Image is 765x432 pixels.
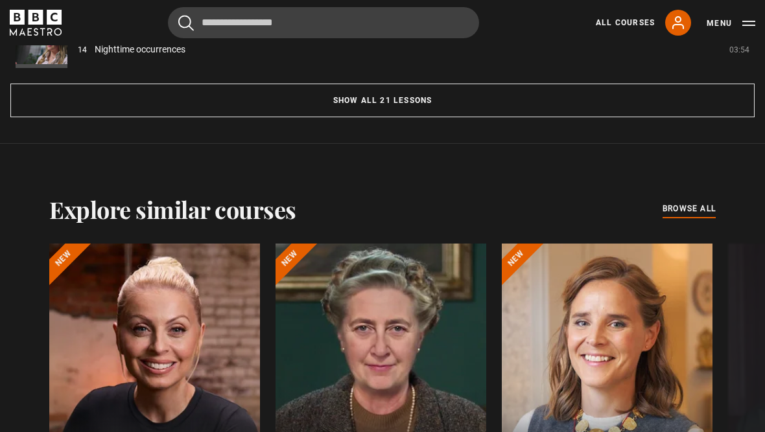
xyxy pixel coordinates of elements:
[663,203,716,216] span: browse all
[168,7,479,38] input: Search
[596,17,655,28] a: All Courses
[95,43,185,57] a: Nighttime occurrences
[707,17,755,30] button: Toggle navigation
[10,10,62,36] svg: BBC Maestro
[10,84,755,118] button: Show all 21 lessons
[178,15,194,31] button: Submit the search query
[663,203,716,217] a: browse all
[49,196,296,223] h2: Explore similar courses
